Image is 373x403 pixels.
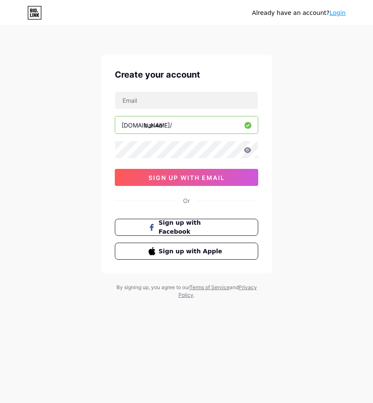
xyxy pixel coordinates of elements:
[329,9,346,16] a: Login
[115,92,258,109] input: Email
[114,284,259,299] div: By signing up, you agree to our and .
[115,219,258,236] button: Sign up with Facebook
[115,169,258,186] button: sign up with email
[115,243,258,260] button: Sign up with Apple
[115,68,258,81] div: Create your account
[189,284,230,290] a: Terms of Service
[252,9,346,17] div: Already have an account?
[159,247,225,256] span: Sign up with Apple
[149,174,225,181] span: sign up with email
[183,196,190,205] div: Or
[115,116,258,133] input: username
[159,218,225,236] span: Sign up with Facebook
[122,121,172,130] div: [DOMAIN_NAME]/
